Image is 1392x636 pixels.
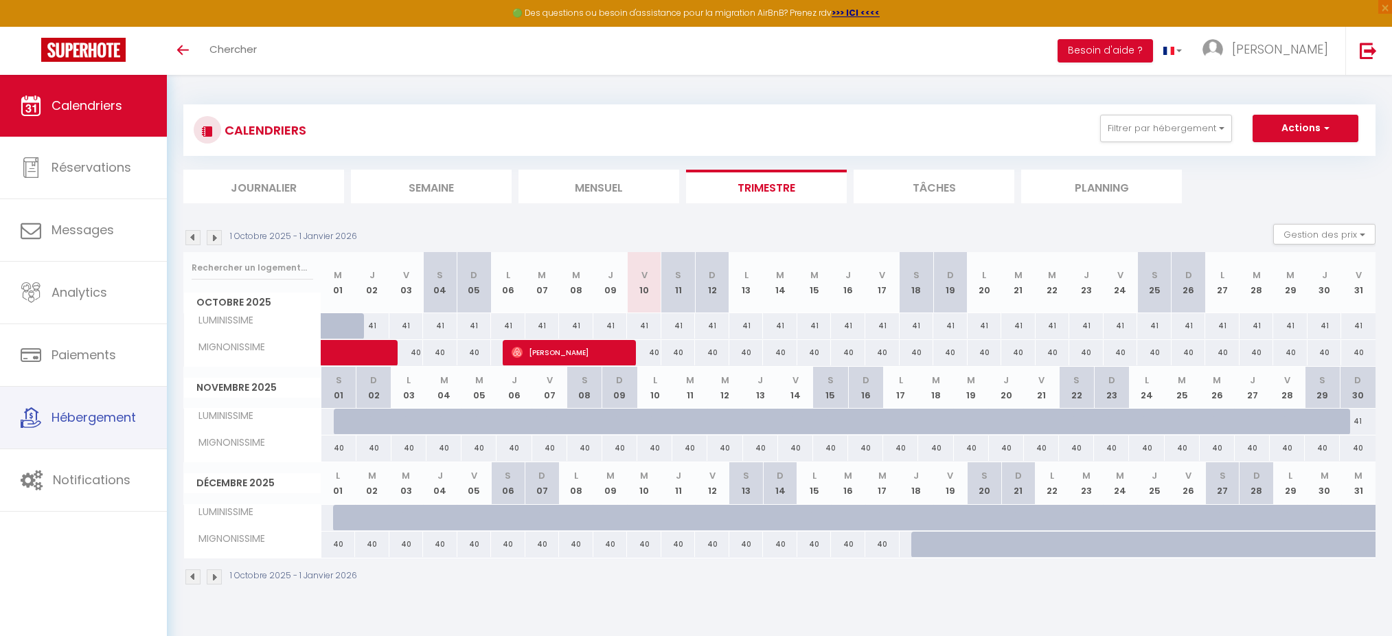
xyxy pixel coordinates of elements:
[1050,469,1054,482] abbr: L
[559,313,593,339] div: 41
[1341,462,1376,504] th: 31
[933,462,968,504] th: 19
[52,409,136,426] span: Hébergement
[440,374,448,387] abbr: M
[572,269,580,282] abbr: M
[1059,367,1094,409] th: 22
[729,252,764,313] th: 13
[389,340,424,365] div: 40
[1308,462,1342,504] th: 30
[848,435,883,461] div: 40
[1137,313,1172,339] div: 41
[879,269,885,282] abbr: V
[230,230,357,243] p: 1 Octobre 2025 - 1 Janvier 2026
[848,367,883,409] th: 16
[729,313,764,339] div: 41
[707,435,742,461] div: 40
[878,469,887,482] abbr: M
[505,469,511,482] abbr: S
[321,462,356,504] th: 01
[1192,27,1345,75] a: ... [PERSON_NAME]
[1084,269,1089,282] abbr: J
[608,269,613,282] abbr: J
[1322,269,1327,282] abbr: J
[777,469,784,482] abbr: D
[370,374,377,387] abbr: D
[776,269,784,282] abbr: M
[954,367,989,409] th: 19
[1360,42,1377,59] img: logout
[389,462,424,504] th: 03
[1356,269,1362,282] abbr: V
[672,435,707,461] div: 40
[883,435,918,461] div: 40
[1284,374,1290,387] abbr: V
[676,469,681,482] abbr: J
[863,374,869,387] abbr: D
[707,367,742,409] th: 12
[661,340,696,365] div: 40
[813,367,848,409] th: 15
[471,469,477,482] abbr: V
[743,435,778,461] div: 40
[186,409,257,424] span: LUMINISSIME
[640,469,648,482] abbr: M
[518,170,679,203] li: Mensuel
[1232,41,1328,58] span: [PERSON_NAME]
[1308,313,1342,339] div: 41
[989,435,1024,461] div: 40
[778,435,813,461] div: 40
[845,269,851,282] abbr: J
[981,469,988,482] abbr: S
[512,339,626,365] span: [PERSON_NAME]
[954,435,989,461] div: 40
[186,435,269,451] span: MIGNONISSIME
[186,340,269,355] span: MIGNONISSIME
[637,367,672,409] th: 10
[1036,462,1070,504] th: 22
[797,313,832,339] div: 41
[336,469,340,482] abbr: L
[1305,435,1340,461] div: 40
[913,469,919,482] abbr: J
[828,374,834,387] abbr: S
[1145,374,1149,387] abbr: L
[437,269,443,282] abbr: S
[470,269,477,282] abbr: D
[369,269,375,282] abbr: J
[1185,269,1192,282] abbr: D
[1253,115,1358,142] button: Actions
[900,462,934,504] th: 18
[1220,269,1224,282] abbr: L
[491,462,525,504] th: 06
[1036,340,1070,365] div: 40
[900,340,934,365] div: 40
[457,462,492,504] th: 05
[1253,269,1261,282] abbr: M
[525,252,560,313] th: 07
[1270,367,1305,409] th: 28
[913,269,920,282] abbr: S
[532,435,567,461] div: 40
[1172,252,1206,313] th: 26
[538,269,546,282] abbr: M
[900,313,934,339] div: 41
[1108,374,1115,387] abbr: D
[559,252,593,313] th: 08
[627,313,661,339] div: 41
[675,269,681,282] abbr: S
[1094,435,1129,461] div: 40
[1340,409,1376,434] div: 41
[865,313,900,339] div: 41
[321,252,356,313] th: 01
[686,170,847,203] li: Trimestre
[1165,367,1200,409] th: 25
[1036,252,1070,313] th: 22
[1059,435,1094,461] div: 40
[391,367,426,409] th: 03
[1001,252,1036,313] th: 21
[355,462,389,504] th: 02
[1001,313,1036,339] div: 41
[1094,367,1129,409] th: 23
[1069,313,1104,339] div: 41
